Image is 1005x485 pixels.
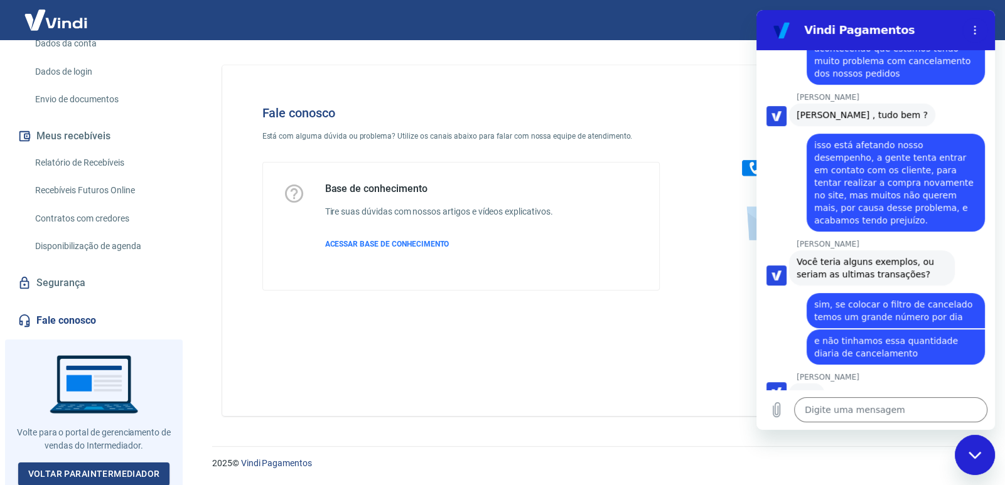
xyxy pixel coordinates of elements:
[30,31,173,56] a: Dados da conta
[15,307,173,334] a: Fale conosco
[262,131,660,142] p: Está com alguma dúvida ou problema? Utilize os canais abaixo para falar com nossa equipe de atend...
[325,240,449,248] span: ACESSAR BASE DE CONHECIMENTO
[30,206,173,232] a: Contratos com credores
[717,85,908,253] img: Fale conosco
[262,105,660,120] h4: Fale conosco
[325,183,553,195] h5: Base de conhecimento
[30,233,173,259] a: Disponibilização de agenda
[15,122,173,150] button: Meus recebíveis
[30,59,173,85] a: Dados de login
[212,457,975,470] p: 2025 ©
[15,269,173,297] a: Segurança
[325,205,553,218] h6: Tire suas dúvidas com nossos artigos e vídeos explicativos.
[955,435,995,475] iframe: Botão para abrir a janela de mensagens, conversa em andamento
[30,87,173,112] a: Envio de documentos
[15,1,97,39] img: Vindi
[241,458,312,468] a: Vindi Pagamentos
[30,150,173,176] a: Relatório de Recebíveis
[30,178,173,203] a: Recebíveis Futuros Online
[756,10,995,430] iframe: Janela de mensagens
[945,9,990,32] button: Sair
[325,238,553,250] a: ACESSAR BASE DE CONHECIMENTO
